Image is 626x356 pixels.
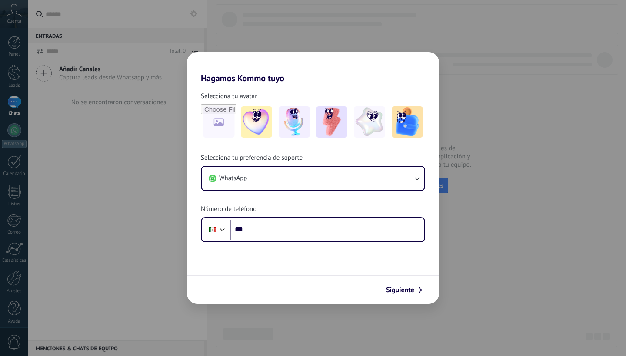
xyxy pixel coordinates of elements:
[354,106,385,138] img: -4.jpeg
[201,154,303,162] span: Selecciona tu preferencia de soporte
[386,287,414,293] span: Siguiente
[241,106,272,138] img: -1.jpeg
[316,106,347,138] img: -3.jpeg
[202,167,424,190] button: WhatsApp
[187,52,439,83] h2: Hagamos Kommo tuyo
[201,92,257,101] span: Selecciona tu avatar
[204,221,221,239] div: Mexico: + 52
[382,283,426,297] button: Siguiente
[201,205,256,214] span: Número de teléfono
[279,106,310,138] img: -2.jpeg
[219,174,247,183] span: WhatsApp
[392,106,423,138] img: -5.jpeg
